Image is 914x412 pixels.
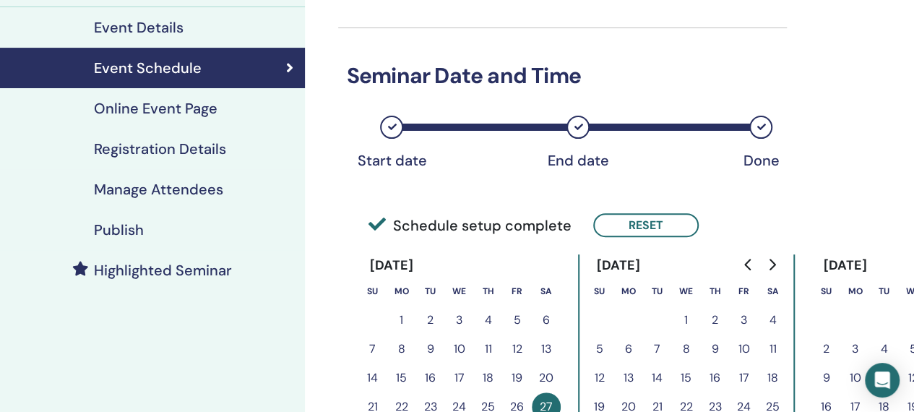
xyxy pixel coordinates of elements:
th: Saturday [532,277,561,306]
h4: Highlighted Seminar [94,262,232,279]
div: End date [542,152,614,169]
div: [DATE] [585,254,652,277]
button: 11 [759,335,788,364]
span: Schedule setup complete [368,215,572,236]
button: 10 [841,364,870,392]
button: 3 [841,335,870,364]
th: Tuesday [870,277,899,306]
div: [DATE] [358,254,426,277]
div: [DATE] [812,254,879,277]
button: 10 [445,335,474,364]
th: Monday [614,277,643,306]
th: Thursday [474,277,503,306]
button: 2 [701,306,730,335]
button: 5 [585,335,614,364]
button: 18 [474,364,503,392]
button: 15 [387,364,416,392]
button: 6 [614,335,643,364]
th: Friday [730,277,759,306]
th: Tuesday [643,277,672,306]
button: 19 [503,364,532,392]
button: 12 [503,335,532,364]
button: 8 [387,335,416,364]
button: 6 [532,306,561,335]
h4: Publish [94,221,144,239]
button: 1 [387,306,416,335]
div: Done [725,152,797,169]
h4: Event Schedule [94,59,202,77]
button: 13 [614,364,643,392]
button: 4 [870,335,899,364]
th: Tuesday [416,277,445,306]
button: 3 [730,306,759,335]
button: 9 [812,364,841,392]
button: Reset [593,213,699,237]
div: Start date [355,152,428,169]
th: Friday [503,277,532,306]
button: 2 [812,335,841,364]
button: 16 [701,364,730,392]
th: Sunday [812,277,841,306]
button: 15 [672,364,701,392]
button: 17 [730,364,759,392]
h3: Seminar Date and Time [338,63,787,89]
button: 1 [672,306,701,335]
button: 16 [416,364,445,392]
th: Sunday [358,277,387,306]
th: Monday [387,277,416,306]
th: Thursday [701,277,730,306]
button: 4 [759,306,788,335]
th: Wednesday [445,277,474,306]
button: 17 [445,364,474,392]
button: 8 [672,335,701,364]
button: 18 [759,364,788,392]
button: 12 [585,364,614,392]
th: Sunday [585,277,614,306]
button: 2 [416,306,445,335]
th: Wednesday [672,277,701,306]
th: Saturday [759,277,788,306]
th: Monday [841,277,870,306]
button: 7 [643,335,672,364]
button: 5 [503,306,532,335]
h4: Online Event Page [94,100,217,117]
button: Go to previous month [737,250,760,279]
div: Open Intercom Messenger [865,363,900,398]
button: 10 [730,335,759,364]
button: 3 [445,306,474,335]
button: 9 [701,335,730,364]
h4: Registration Details [94,140,226,158]
button: 13 [532,335,561,364]
button: 7 [358,335,387,364]
button: Go to next month [760,250,783,279]
h4: Event Details [94,19,184,36]
button: 11 [474,335,503,364]
button: 9 [416,335,445,364]
button: 4 [474,306,503,335]
button: 14 [643,364,672,392]
button: 20 [532,364,561,392]
h4: Manage Attendees [94,181,223,198]
button: 14 [358,364,387,392]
